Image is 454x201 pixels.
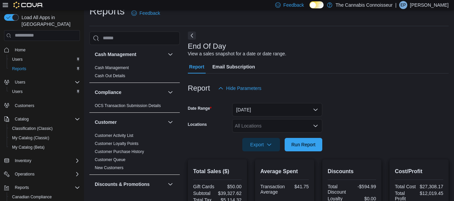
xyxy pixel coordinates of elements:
[12,101,80,109] span: Customers
[401,1,406,9] span: EP
[89,4,125,18] h1: Reports
[9,134,52,142] a: My Catalog (Classic)
[1,100,83,110] button: Customers
[285,138,322,151] button: Run Report
[12,89,23,94] span: Users
[95,73,125,79] span: Cash Out Details
[12,126,53,131] span: Classification (Classic)
[95,165,123,170] a: New Customers
[7,64,83,73] button: Reports
[188,122,207,127] label: Locations
[9,88,25,96] a: Users
[287,184,308,189] div: $41.75
[12,184,32,192] button: Reports
[12,157,34,165] button: Inventory
[218,191,242,196] div: $39,327.62
[95,165,123,170] span: New Customers
[9,124,80,133] span: Classification (Classic)
[13,2,43,8] img: Cova
[188,106,212,111] label: Date Range
[420,191,443,196] div: $12,019.45
[12,170,80,178] span: Operations
[166,50,174,58] button: Cash Management
[188,42,226,50] h3: End Of Day
[246,138,276,151] span: Export
[95,181,150,188] h3: Discounts & Promotions
[9,55,25,63] a: Users
[95,149,144,154] span: Customer Purchase History
[166,118,174,126] button: Customer
[215,82,264,95] button: Hide Parameters
[95,133,133,138] a: Customer Activity List
[95,65,129,70] span: Cash Management
[95,119,165,125] button: Customer
[95,103,161,108] span: OCS Transaction Submission Details
[95,89,121,96] h3: Compliance
[328,184,350,195] div: Total Discount
[89,132,180,174] div: Customer
[95,51,136,58] h3: Cash Management
[12,66,26,71] span: Reports
[260,184,285,195] div: Transaction Average
[309,8,310,9] span: Dark Mode
[9,55,80,63] span: Users
[12,46,80,54] span: Home
[166,88,174,96] button: Compliance
[95,119,117,125] h3: Customer
[1,183,83,192] button: Reports
[309,1,324,8] input: Dark Mode
[188,32,196,40] button: Next
[9,88,80,96] span: Users
[15,80,25,85] span: Users
[95,51,165,58] button: Cash Management
[12,57,23,62] span: Users
[193,191,215,196] div: Subtotal
[95,73,125,78] a: Cash Out Details
[395,167,443,175] h2: Cost/Profit
[226,85,261,92] span: Hide Parameters
[1,45,83,55] button: Home
[15,116,29,122] span: Catalog
[12,102,37,110] a: Customers
[129,6,163,20] a: Feedback
[89,64,180,83] div: Cash Management
[7,133,83,143] button: My Catalog (Classic)
[1,169,83,179] button: Operations
[189,60,204,73] span: Report
[188,84,210,92] h3: Report
[15,185,29,190] span: Reports
[12,115,80,123] span: Catalog
[9,65,80,73] span: Reports
[420,184,443,189] div: $27,308.17
[242,138,280,151] button: Export
[9,134,80,142] span: My Catalog (Classic)
[12,170,37,178] button: Operations
[95,157,125,162] span: Customer Queue
[219,184,242,189] div: $50.00
[12,78,28,86] button: Users
[95,157,125,162] a: Customer Queue
[1,78,83,87] button: Users
[399,1,407,9] div: Elysha Park
[395,1,397,9] p: |
[212,60,255,73] span: Email Subscription
[395,184,417,189] div: Total Cost
[328,167,376,175] h2: Discounts
[9,143,47,151] a: My Catalog (Beta)
[95,103,161,108] a: OCS Transaction Submission Details
[9,65,29,73] a: Reports
[95,181,165,188] button: Discounts & Promotions
[19,14,80,28] span: Load All Apps in [GEOGRAPHIC_DATA]
[15,158,31,163] span: Inventory
[95,141,138,146] a: Customer Loyalty Points
[9,124,55,133] a: Classification (Classic)
[193,184,216,189] div: Gift Cards
[336,1,393,9] p: The Cannabis Connoisseur
[410,1,449,9] p: [PERSON_NAME]
[95,195,113,200] span: Discounts
[95,89,165,96] button: Compliance
[193,167,242,175] h2: Total Sales ($)
[15,47,26,53] span: Home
